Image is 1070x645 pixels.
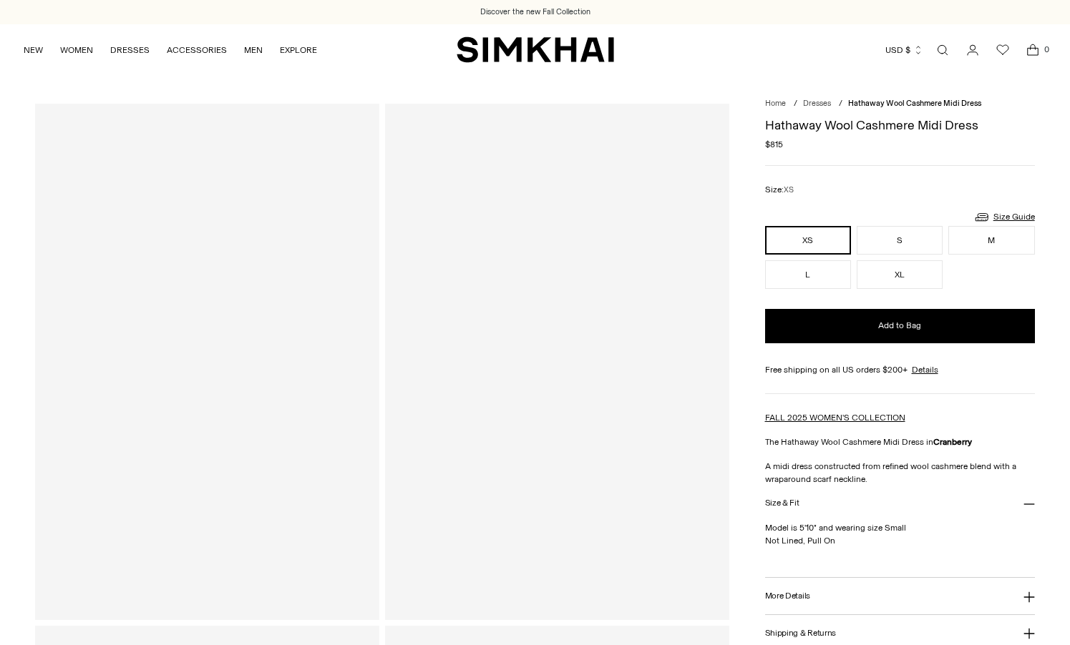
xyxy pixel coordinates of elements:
h3: More Details [765,591,810,601]
button: Size & Fit [765,486,1035,522]
a: WOMEN [60,34,93,66]
a: Discover the new Fall Collection [480,6,590,18]
a: Go to the account page [958,36,987,64]
h3: Shipping & Returns [765,629,837,638]
button: More Details [765,578,1035,614]
strong: Cranberry [933,437,972,447]
a: Open cart modal [1018,36,1047,64]
a: NEW [24,34,43,66]
button: USD $ [885,34,923,66]
h3: Size & Fit [765,498,799,508]
label: Size: [765,183,794,197]
button: L [765,260,851,289]
a: Dresses [803,99,831,108]
a: Size Guide [973,208,1035,226]
a: Hathaway Wool Cashmere Midi Dress [385,104,729,619]
a: Home [765,99,786,108]
div: / [839,98,842,110]
span: 0 [1040,43,1053,56]
span: Add to Bag [878,320,921,332]
button: XL [857,260,943,289]
a: Hathaway Wool Cashmere Midi Dress [35,104,379,619]
button: XS [765,226,851,255]
a: Details [912,363,938,376]
a: Wishlist [988,36,1017,64]
a: MEN [244,34,263,66]
a: EXPLORE [280,34,317,66]
a: DRESSES [110,34,150,66]
p: Model is 5'10" and wearing size Small Not Lined, Pull On [765,521,1035,560]
button: M [948,226,1034,255]
span: Hathaway Wool Cashmere Midi Dress [848,99,981,108]
a: SIMKHAI [457,36,614,64]
div: Free shipping on all US orders $200+ [765,363,1035,376]
h1: Hathaway Wool Cashmere Midi Dress [765,119,1035,132]
p: The Hathaway Wool Cashmere Midi Dress in [765,435,1035,448]
a: FALL 2025 WOMEN'S COLLECTION [765,413,905,423]
nav: breadcrumbs [765,98,1035,110]
span: $815 [765,138,783,151]
a: ACCESSORIES [167,34,227,66]
button: S [857,226,943,255]
div: / [794,98,797,110]
a: Open search modal [928,36,957,64]
p: A midi dress constructed from refined wool cashmere blend with a wraparound scarf neckline. [765,460,1035,486]
span: XS [784,185,794,195]
button: Add to Bag [765,309,1035,343]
